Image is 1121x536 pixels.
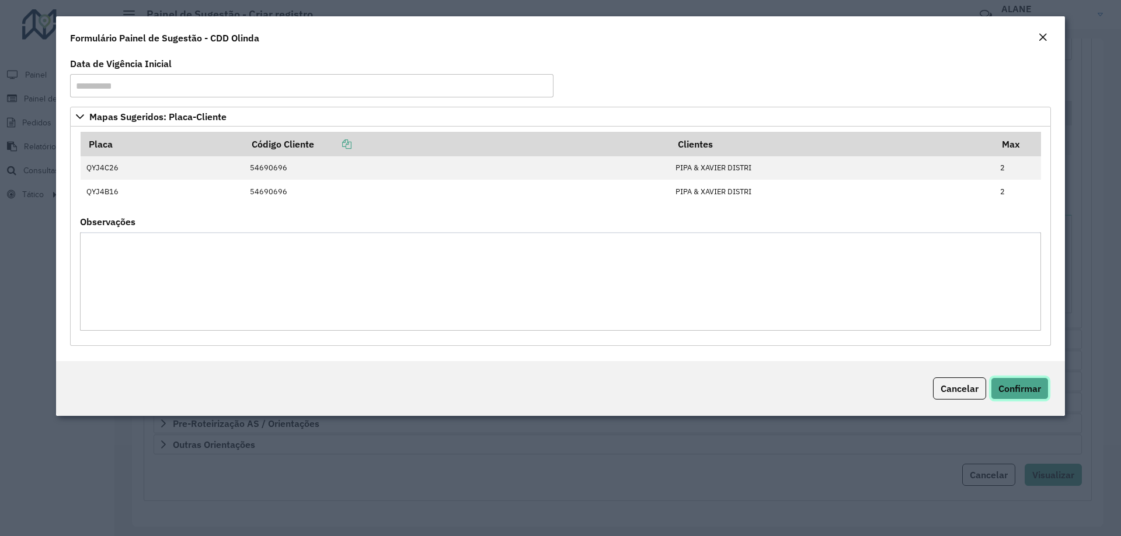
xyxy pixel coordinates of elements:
[81,132,244,156] th: Placa
[81,156,244,180] td: QYJ4C26
[670,180,994,203] td: PIPA & XAVIER DISTRI
[1035,30,1051,45] button: Close
[1038,33,1047,42] em: Fechar
[670,132,994,156] th: Clientes
[70,57,172,71] label: Data de Vigência Inicial
[81,180,244,203] td: QYJ4B16
[243,132,670,156] th: Código Cliente
[70,127,1051,346] div: Mapas Sugeridos: Placa-Cliente
[998,383,1041,394] span: Confirmar
[994,156,1041,180] td: 2
[314,138,351,150] a: Copiar
[243,180,670,203] td: 54690696
[89,112,227,121] span: Mapas Sugeridos: Placa-Cliente
[991,377,1049,400] button: Confirmar
[80,215,135,229] label: Observações
[70,31,259,45] h4: Formulário Painel de Sugestão - CDD Olinda
[941,383,979,394] span: Cancelar
[994,132,1041,156] th: Max
[243,156,670,180] td: 54690696
[70,107,1051,127] a: Mapas Sugeridos: Placa-Cliente
[670,156,994,180] td: PIPA & XAVIER DISTRI
[933,377,986,400] button: Cancelar
[994,180,1041,203] td: 2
